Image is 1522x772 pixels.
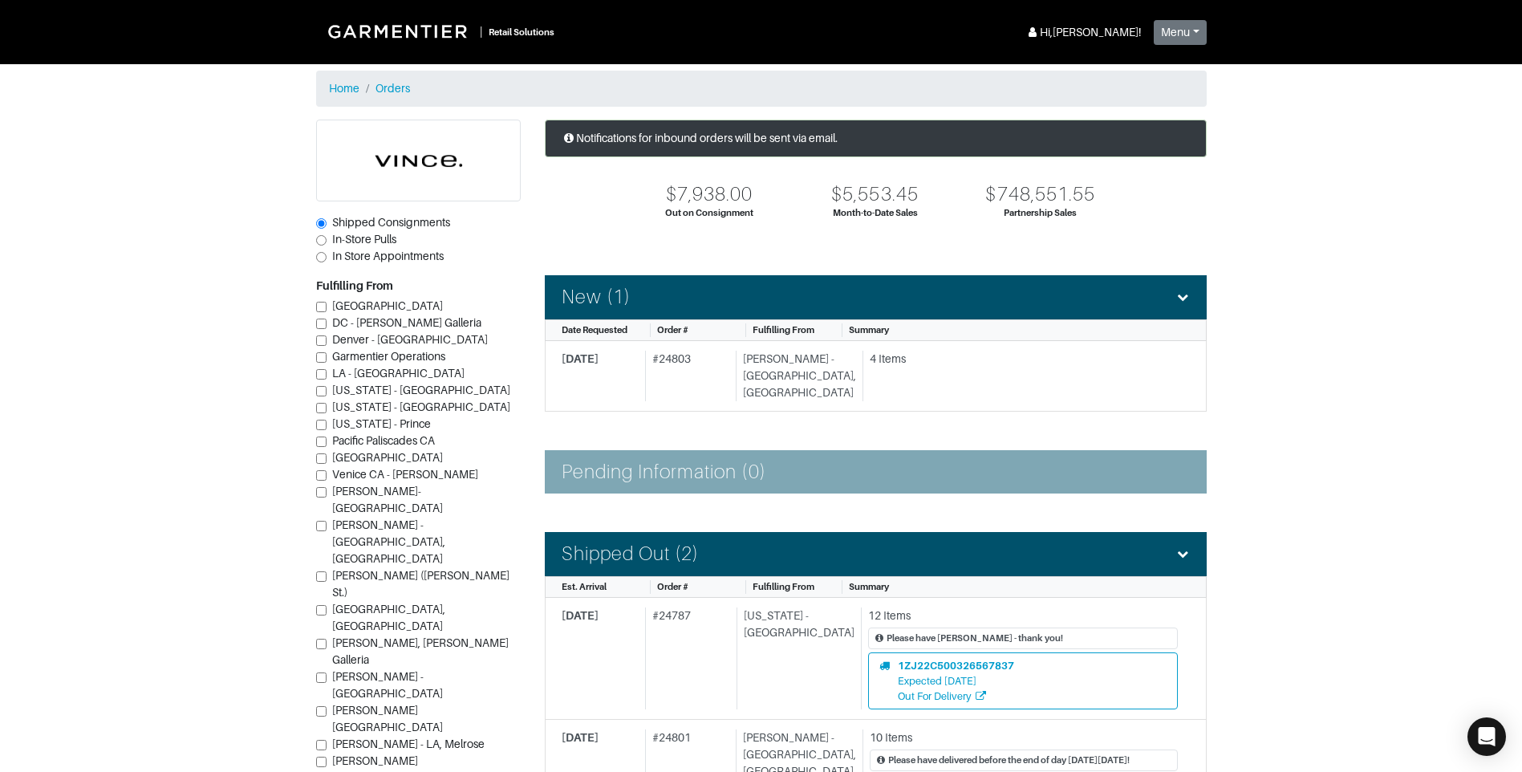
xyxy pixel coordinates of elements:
span: [PERSON_NAME], [PERSON_NAME] Galleria [332,636,509,666]
span: Shipped Consignments [332,216,450,229]
a: Home [329,82,359,95]
span: Order # [657,582,688,591]
span: [PERSON_NAME] ([PERSON_NAME] St.) [332,569,509,599]
span: Fulfilling From [753,325,814,335]
input: [US_STATE] - [GEOGRAPHIC_DATA] [316,403,327,413]
h4: Shipped Out (2) [562,542,700,566]
span: [GEOGRAPHIC_DATA], [GEOGRAPHIC_DATA] [332,603,445,632]
div: Month-to-Date Sales [833,206,918,220]
input: [PERSON_NAME]-[GEOGRAPHIC_DATA] [316,487,327,498]
span: [US_STATE] - Prince [332,417,431,430]
span: [DATE] [562,609,599,622]
span: Summary [849,325,889,335]
a: |Retail Solutions [316,13,561,50]
span: DC - [PERSON_NAME] Galleria [332,316,481,329]
span: [PERSON_NAME] - [GEOGRAPHIC_DATA] [332,670,443,700]
div: Please have delivered before the end of day [DATE][DATE]! [888,754,1130,767]
span: [US_STATE] - [GEOGRAPHIC_DATA] [332,384,510,396]
span: [US_STATE] - [GEOGRAPHIC_DATA] [332,400,510,413]
input: Shipped Consignments [316,218,327,229]
input: Venice CA - [PERSON_NAME] [316,470,327,481]
div: [US_STATE] - [GEOGRAPHIC_DATA] [737,607,854,709]
span: [PERSON_NAME] - LA, Melrose [332,737,485,750]
input: [PERSON_NAME] - [GEOGRAPHIC_DATA] [316,672,327,683]
div: Out on Consignment [665,206,753,220]
div: [PERSON_NAME] - [GEOGRAPHIC_DATA], [GEOGRAPHIC_DATA] [736,351,856,401]
div: Expected [DATE] [898,673,1014,689]
img: Garmentier [319,16,480,47]
input: Denver - [GEOGRAPHIC_DATA] [316,335,327,346]
input: [GEOGRAPHIC_DATA] [316,453,327,464]
span: Order # [657,325,688,335]
input: Garmentier Operations [316,352,327,363]
span: [DATE] [562,352,599,365]
span: Date Requested [562,325,627,335]
span: In Store Appointments [332,250,444,262]
span: [GEOGRAPHIC_DATA] [332,299,443,312]
div: $5,553.45 [831,183,918,206]
input: Pacific Paliscades CA [316,437,327,447]
input: [GEOGRAPHIC_DATA] [316,302,327,312]
div: # 24803 [645,351,729,401]
div: $748,551.55 [985,183,1095,206]
span: [GEOGRAPHIC_DATA] [332,451,443,464]
span: [PERSON_NAME]-[GEOGRAPHIC_DATA] [332,485,443,514]
input: In Store Appointments [316,252,327,262]
span: [DATE] [562,731,599,744]
span: Pacific Paliscades CA [332,434,435,447]
input: In-Store Pulls [316,235,327,246]
input: [US_STATE] - [GEOGRAPHIC_DATA] [316,386,327,396]
h4: Pending Information (0) [562,461,766,484]
div: 1ZJ22C500326567837 [898,658,1014,673]
span: In-Store Pulls [332,233,396,246]
img: cyAkLTq7csKWtL9WARqkkVaF.png [317,120,520,201]
input: [GEOGRAPHIC_DATA], [GEOGRAPHIC_DATA] [316,605,327,616]
small: Retail Solutions [489,27,554,37]
a: 1ZJ22C500326567837Expected [DATE]Out For Delivery [868,652,1178,710]
input: [PERSON_NAME] ([PERSON_NAME] St.) [316,571,327,582]
h4: New (1) [562,286,631,309]
div: $7,938.00 [666,183,753,206]
button: Menu [1154,20,1207,45]
input: DC - [PERSON_NAME] Galleria [316,319,327,329]
div: | [480,23,482,40]
div: Open Intercom Messenger [1467,717,1506,756]
div: Hi, [PERSON_NAME] ! [1025,24,1141,41]
input: [PERSON_NAME][GEOGRAPHIC_DATA] [316,706,327,717]
span: [PERSON_NAME][GEOGRAPHIC_DATA] [332,704,443,733]
div: Out For Delivery [898,689,1014,704]
div: Partnership Sales [1004,206,1077,220]
div: 4 Items [870,351,1178,368]
span: [PERSON_NAME] - [GEOGRAPHIC_DATA], [GEOGRAPHIC_DATA] [332,518,445,565]
input: [US_STATE] - Prince [316,420,327,430]
div: # 24787 [645,607,730,709]
span: Fulfilling From [753,582,814,591]
div: 10 Items [870,729,1178,746]
input: [PERSON_NAME], [PERSON_NAME] Galleria [316,639,327,649]
span: Garmentier Operations [332,350,445,363]
nav: breadcrumb [316,71,1207,107]
span: Summary [849,582,889,591]
span: Denver - [GEOGRAPHIC_DATA] [332,333,488,346]
input: [PERSON_NAME] - [GEOGRAPHIC_DATA], [GEOGRAPHIC_DATA] [316,521,327,531]
div: 12 Items [868,607,1178,624]
a: Orders [375,82,410,95]
div: Please have [PERSON_NAME] - thank you! [887,632,1063,645]
span: Est. Arrival [562,582,607,591]
label: Fulfilling From [316,278,393,295]
input: [PERSON_NAME][GEOGRAPHIC_DATA]. [316,757,327,767]
div: Notifications for inbound orders will be sent via email. [545,120,1207,157]
input: LA - [GEOGRAPHIC_DATA] [316,369,327,380]
input: [PERSON_NAME] - LA, Melrose [316,740,327,750]
span: Venice CA - [PERSON_NAME] [332,468,478,481]
span: LA - [GEOGRAPHIC_DATA] [332,367,465,380]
